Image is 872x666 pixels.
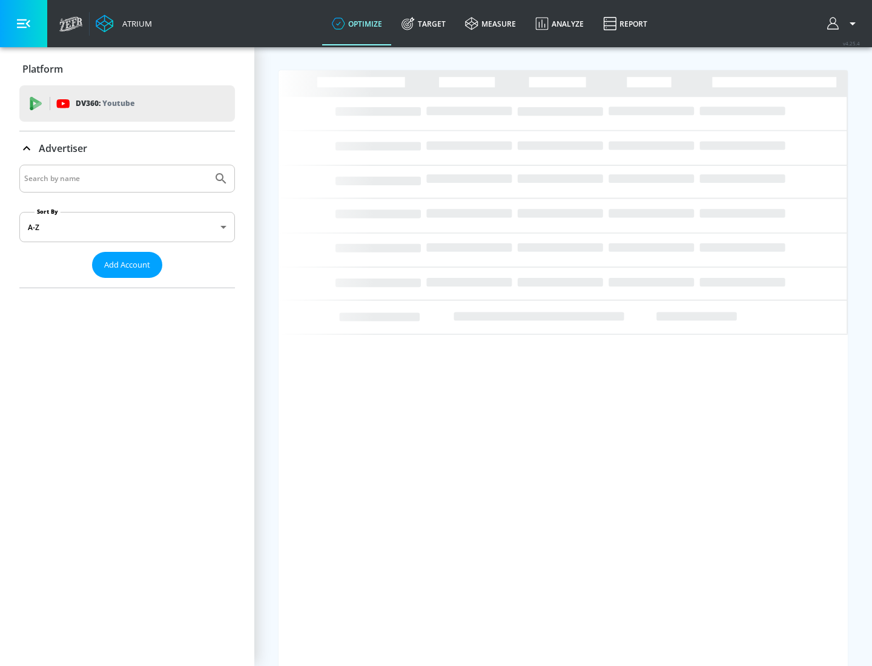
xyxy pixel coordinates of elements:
[39,142,87,155] p: Advertiser
[19,278,235,288] nav: list of Advertiser
[24,171,208,186] input: Search by name
[35,208,61,216] label: Sort By
[104,258,150,272] span: Add Account
[76,97,134,110] p: DV360:
[96,15,152,33] a: Atrium
[19,52,235,86] div: Platform
[526,2,593,45] a: Analyze
[19,212,235,242] div: A-Z
[455,2,526,45] a: measure
[19,131,235,165] div: Advertiser
[322,2,392,45] a: optimize
[117,18,152,29] div: Atrium
[392,2,455,45] a: Target
[593,2,657,45] a: Report
[19,165,235,288] div: Advertiser
[19,85,235,122] div: DV360: Youtube
[22,62,63,76] p: Platform
[92,252,162,278] button: Add Account
[102,97,134,110] p: Youtube
[843,40,860,47] span: v 4.25.4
